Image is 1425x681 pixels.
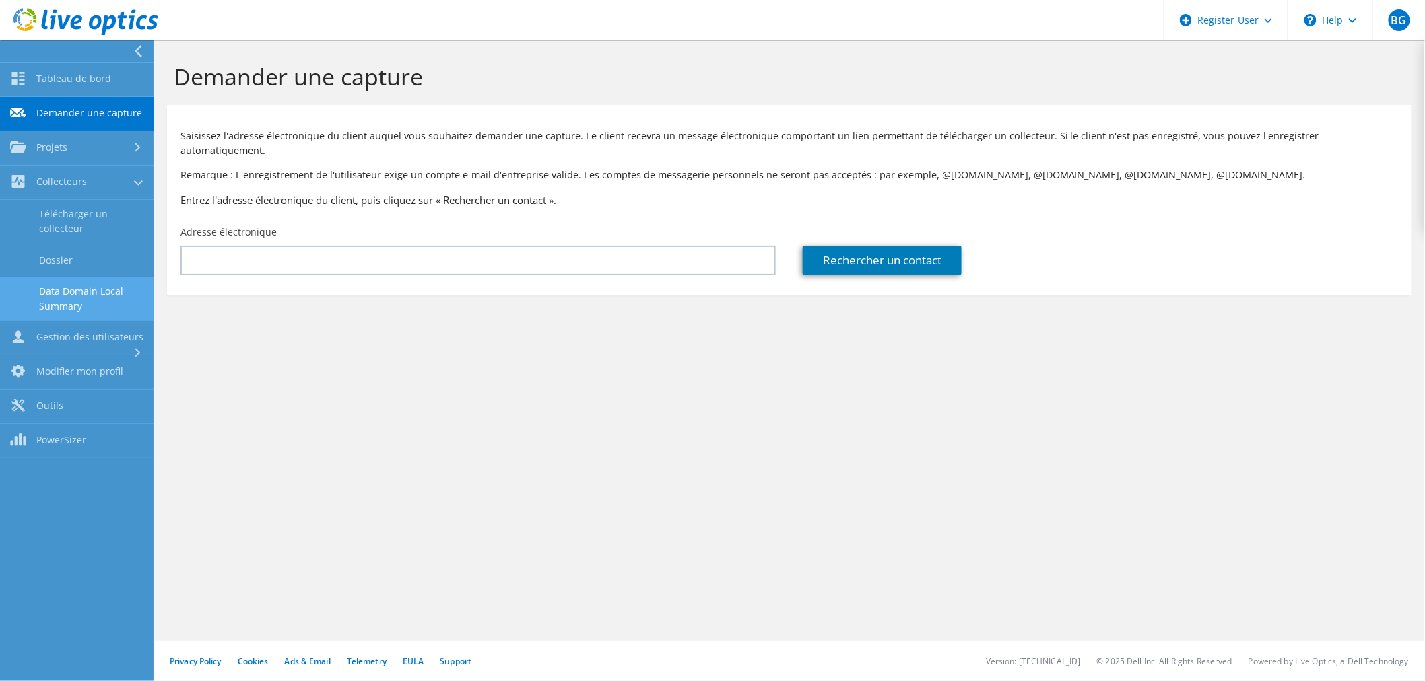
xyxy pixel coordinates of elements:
[180,225,277,239] label: Adresse électronique
[347,655,387,667] a: Telemetry
[180,168,1398,182] p: Remarque : L'enregistrement de l'utilisateur exige un compte e-mail d'entreprise valide. Les comp...
[803,246,962,275] a: Rechercher un contact
[174,63,1398,91] h1: Demander une capture
[1097,655,1232,667] li: © 2025 Dell Inc. All Rights Reserved
[1249,655,1409,667] li: Powered by Live Optics, a Dell Technology
[285,655,331,667] a: Ads & Email
[180,192,1398,207] h3: Entrez l'adresse électronique du client, puis cliquez sur « Rechercher un contact ».
[1304,14,1317,26] svg: \n
[440,655,471,667] a: Support
[238,655,269,667] a: Cookies
[403,655,424,667] a: EULA
[170,655,222,667] a: Privacy Policy
[1389,9,1410,31] span: BG
[180,129,1398,158] p: Saisissez l'adresse électronique du client auquel vous souhaitez demander une capture. Le client ...
[986,655,1081,667] li: Version: [TECHNICAL_ID]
